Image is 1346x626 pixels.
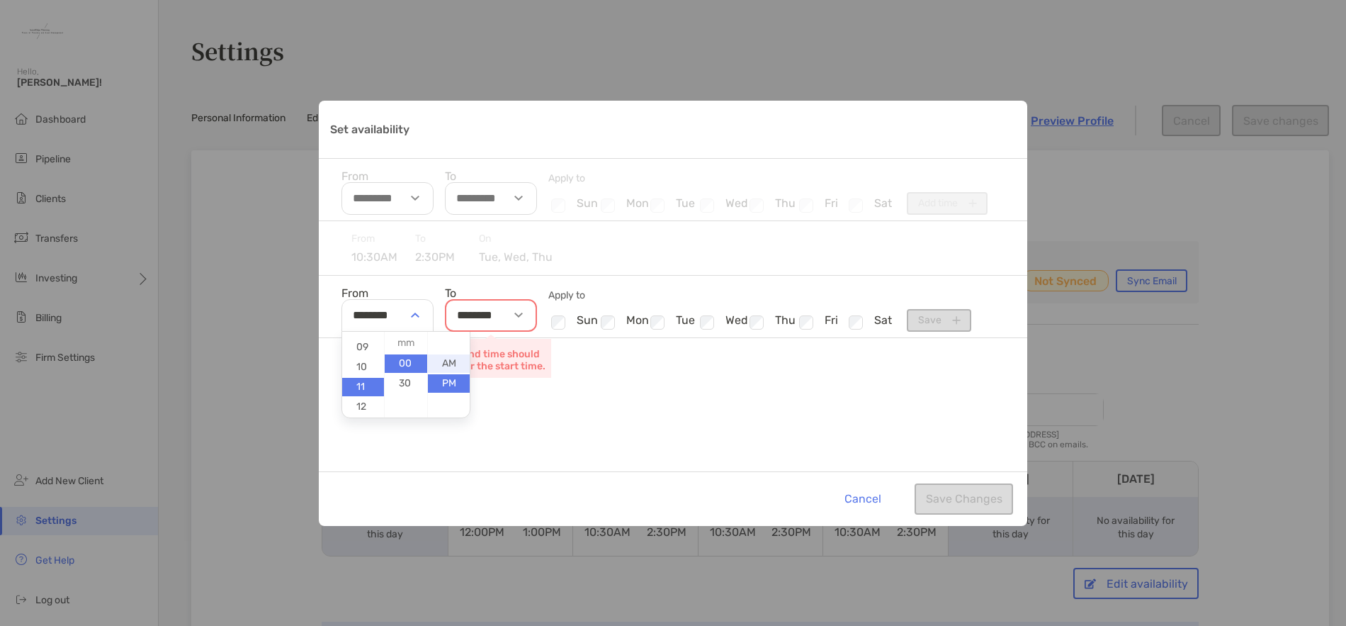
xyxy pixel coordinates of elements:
li: 09 [342,338,384,357]
span: Apply to [548,289,585,301]
li: 00 [385,354,426,373]
li: sat [846,313,895,332]
p: Set availability [330,121,409,138]
label: To [445,287,537,299]
li: 10 [342,358,384,376]
li: 12 [342,398,384,416]
label: From [341,287,434,299]
li: AM [428,354,470,373]
li: 30 [385,374,426,393]
li: thu [747,313,796,332]
li: 11 [342,378,384,396]
img: select-arrow [514,196,523,201]
li: tue [647,313,697,332]
img: select-arrow [514,313,523,318]
div: The end time should be after the start time. [431,339,551,378]
li: fri [796,313,846,332]
img: select-arrow [411,313,419,318]
img: select-arrow [411,196,419,201]
li: PM [428,374,470,393]
button: Cancel [833,484,892,515]
div: Set availability [319,101,1027,526]
li: wed [697,313,747,332]
li: sun [548,313,598,332]
li: mon [598,313,647,332]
